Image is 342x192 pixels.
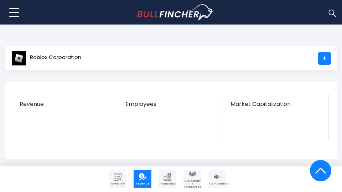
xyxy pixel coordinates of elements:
img: bullfincher logo [137,4,214,21]
a: Company Competitors [208,170,226,188]
span: Revenue [20,101,111,107]
span: Revenue [134,182,151,185]
span: Competitors [209,182,226,185]
span: Overview [109,182,126,185]
span: Employees [125,101,216,107]
a: Company Financials [159,170,176,188]
span: Financials [159,182,176,185]
span: CEO Salary / Employees [184,180,201,188]
a: Roblox Corporation [11,52,82,65]
a: + [318,52,331,65]
a: Market Capitalization [223,94,328,119]
a: Revenue [12,94,118,119]
a: Company Revenue [134,170,151,188]
a: Company Employees [183,170,201,188]
a: Company Overview [109,170,126,188]
span: Market Capitalization [230,101,321,107]
a: Go to homepage [137,4,214,21]
span: Roblox Corporation [30,54,81,60]
img: RBLX logo [11,51,26,66]
a: Employees [118,94,223,119]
